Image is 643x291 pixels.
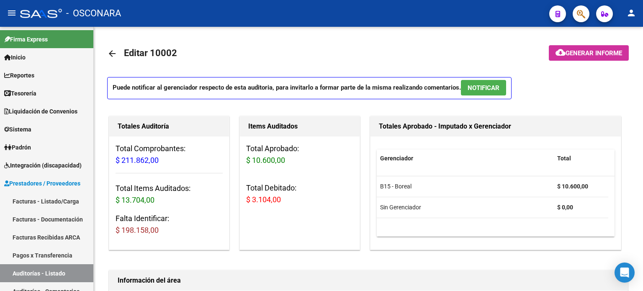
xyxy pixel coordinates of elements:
span: $ 198.158,00 [116,226,159,234]
p: Puede notificar al gerenciador respecto de esta auditoria, para invitarlo a formar parte de la mi... [107,77,512,99]
datatable-header-cell: Gerenciador [377,149,554,167]
button: Generar informe [549,45,629,61]
span: - OSCONARA [66,4,121,23]
span: Padrón [4,143,31,152]
h3: Total Comprobantes: [116,143,223,166]
span: Total [557,155,571,162]
button: NOTIFICAR [461,80,506,95]
span: Editar 10002 [124,48,177,58]
mat-icon: menu [7,8,17,18]
datatable-header-cell: Total [554,149,608,167]
h1: Items Auditados [248,120,351,133]
h3: Total Items Auditados: [116,183,223,206]
span: Generar informe [566,49,622,57]
span: Tesorería [4,89,36,98]
h3: Falta Identificar: [116,213,223,236]
h1: Totales Auditoría [118,120,221,133]
h1: Totales Aprobado - Imputado x Gerenciador [379,120,612,133]
h1: Información del área [118,274,619,287]
strong: $ 10.600,00 [557,183,588,190]
span: Prestadores / Proveedores [4,179,80,188]
span: Gerenciador [380,155,413,162]
span: B15 - Boreal [380,183,412,190]
span: $ 211.862,00 [116,156,159,165]
span: NOTIFICAR [468,84,499,92]
mat-icon: person [626,8,636,18]
span: $ 13.704,00 [116,196,154,204]
h3: Total Debitado: [246,182,353,206]
span: Integración (discapacidad) [4,161,82,170]
span: $ 10.600,00 [246,156,285,165]
div: Open Intercom Messenger [615,263,635,283]
h3: Total Aprobado: [246,143,353,166]
span: Liquidación de Convenios [4,107,77,116]
span: Sistema [4,125,31,134]
span: Firma Express [4,35,48,44]
mat-icon: arrow_back [107,49,117,59]
span: Inicio [4,53,26,62]
span: Sin Gerenciador [380,204,421,211]
strong: $ 0,00 [557,204,573,211]
mat-icon: cloud_download [556,47,566,57]
span: $ 3.104,00 [246,195,281,204]
span: Reportes [4,71,34,80]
